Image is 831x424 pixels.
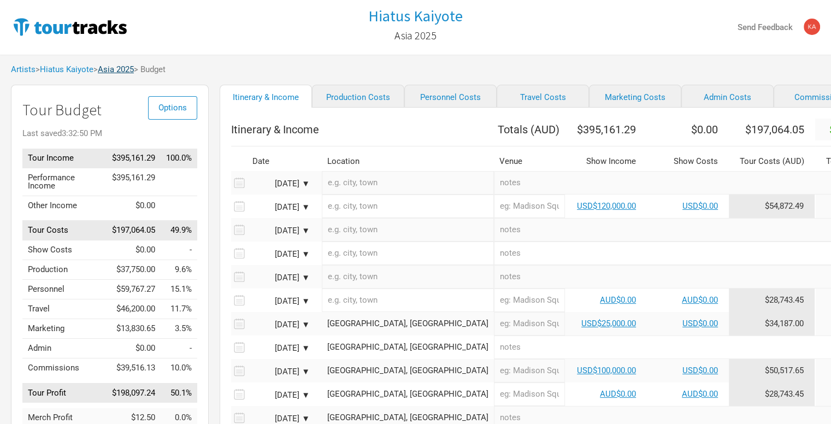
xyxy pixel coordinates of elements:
a: Hiatus Kaiyote [40,64,93,74]
td: $13,830.65 [107,319,161,339]
td: Commissions [22,358,107,378]
td: Tour Cost allocation from Production, Personnel, Travel, Marketing, Admin & Commissions [729,382,815,406]
span: Options [158,103,187,113]
input: eg: Madison Square Garden [494,312,565,335]
input: eg: Madison Square Garden [494,382,565,406]
div: Taipei City, Taiwan [327,320,488,328]
a: Personnel Costs [404,85,497,108]
input: eg: Madison Square Garden [494,288,565,312]
th: Show Costs [647,152,729,171]
td: Tour Costs as % of Tour Income [161,221,197,240]
th: Tour Costs ( AUD ) [729,152,815,171]
td: Tour Profit [22,383,107,403]
td: Other Income [22,196,107,215]
td: Performance Income [22,168,107,196]
th: Date [247,152,318,171]
td: Marketing as % of Tour Income [161,319,197,339]
span: > Budget [134,66,166,74]
td: Tour Cost allocation from Production, Personnel, Travel, Marketing, Admin & Commissions [729,312,815,335]
a: AUD$0.00 [682,389,718,399]
td: Travel as % of Tour Income [161,299,197,319]
td: Tour Profit as % of Tour Income [161,383,197,403]
div: [DATE] ▼ [250,368,310,376]
span: > [36,66,93,74]
a: Marketing Costs [589,85,681,108]
td: Show Costs [22,240,107,260]
input: eg: Madison Square Garden [494,195,565,218]
td: Tour Cost allocation from Production, Personnel, Travel, Marketing, Admin & Commissions [729,195,815,218]
td: $46,200.00 [107,299,161,319]
th: Venue [494,152,565,171]
div: [DATE] ▼ [250,344,310,352]
td: Personnel as % of Tour Income [161,280,197,299]
a: Asia 2025 [394,24,437,47]
td: $0.00 [107,339,161,358]
td: Other Income as % of Tour Income [161,196,197,215]
a: USD$0.00 [682,319,718,328]
td: Travel [22,299,107,319]
input: e.g. city, town [322,195,494,218]
th: Itinerary & Income [231,119,494,140]
div: [DATE] ▼ [250,250,310,258]
td: Tour Costs [22,221,107,240]
th: $395,161.29 [565,119,647,140]
strong: Send Feedback [738,22,793,32]
div: [DATE] ▼ [250,274,310,282]
td: $0.00 [107,196,161,215]
img: kavisha [804,19,820,35]
th: $197,064.05 [729,119,815,140]
a: Production Costs [312,85,404,108]
a: Itinerary & Income [220,85,312,108]
div: [DATE] ▼ [250,297,310,305]
td: Production as % of Tour Income [161,260,197,280]
td: Production [22,260,107,280]
td: Admin as % of Tour Income [161,339,197,358]
td: $59,767.27 [107,280,161,299]
div: Shanghai, China [327,414,488,422]
a: Artists [11,64,36,74]
div: [DATE] ▼ [250,391,310,399]
th: Show Income [565,152,647,171]
a: Asia 2025 [98,64,134,74]
td: $39,516.13 [107,358,161,378]
input: e.g. city, town [322,265,494,288]
div: [DATE] ▼ [250,227,310,235]
td: $197,064.05 [107,221,161,240]
a: AUD$0.00 [600,389,636,399]
div: [DATE] ▼ [250,321,310,329]
td: Tour Income as % of Tour Income [161,149,197,168]
h2: Asia 2025 [394,30,437,42]
a: Admin Costs [681,85,774,108]
button: Options [148,96,197,120]
a: Hiatus Kaiyote [368,8,463,25]
a: AUD$0.00 [682,295,718,305]
td: $395,161.29 [107,149,161,168]
th: Totals ( AUD ) [494,119,565,140]
input: eg: Madison Square Garden [494,359,565,382]
td: Tour Income [22,149,107,168]
td: $37,750.00 [107,260,161,280]
input: e.g. city, town [322,242,494,265]
a: Travel Costs [497,85,589,108]
th: $0.00 [647,119,729,140]
a: AUD$0.00 [600,295,636,305]
td: Marketing [22,319,107,339]
span: > [93,66,134,74]
td: $0.00 [107,240,161,260]
a: USD$0.00 [682,201,718,211]
input: e.g. city, town [322,171,494,195]
th: Location [322,152,494,171]
td: Show Costs as % of Tour Income [161,240,197,260]
a: USD$0.00 [682,366,718,375]
td: Tour Cost allocation from Production, Personnel, Travel, Marketing, Admin & Commissions [729,288,815,312]
input: e.g. city, town [322,288,494,312]
h1: Hiatus Kaiyote [368,6,463,26]
td: $198,097.24 [107,383,161,403]
a: USD$100,000.00 [577,366,636,375]
div: Shanghai, China [327,367,488,375]
div: [DATE] ▼ [250,415,310,423]
a: USD$25,000.00 [581,319,636,328]
td: Personnel [22,280,107,299]
div: Shanghai, China [327,390,488,398]
a: USD$120,000.00 [577,201,636,211]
